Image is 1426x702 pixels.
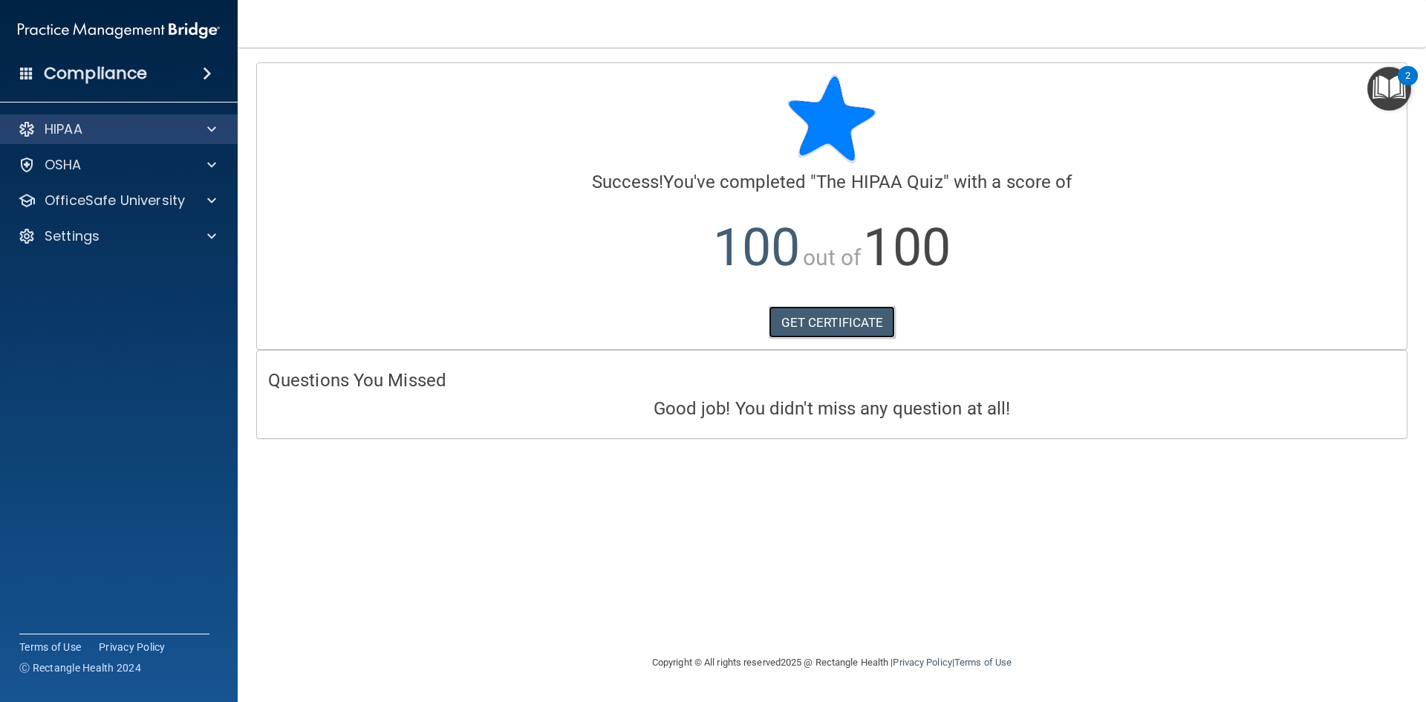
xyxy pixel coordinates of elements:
img: blue-star-rounded.9d042014.png [787,74,876,163]
p: OfficeSafe University [45,192,185,209]
button: Open Resource Center, 2 new notifications [1367,67,1411,111]
span: 100 [863,217,950,278]
h4: You've completed " " with a score of [268,172,1396,192]
h4: Questions You Missed [268,371,1396,390]
a: Privacy Policy [99,640,166,654]
p: HIPAA [45,120,82,138]
p: OSHA [45,156,82,174]
a: GET CERTIFICATE [769,306,896,339]
a: Privacy Policy [893,657,951,668]
a: Terms of Use [19,640,81,654]
p: Settings [45,227,100,245]
img: PMB logo [18,16,220,45]
a: Settings [18,227,216,245]
span: out of [803,244,862,270]
a: OfficeSafe University [18,192,216,209]
div: Copyright © All rights reserved 2025 @ Rectangle Health | | [561,639,1103,686]
span: Ⓒ Rectangle Health 2024 [19,660,141,675]
span: The HIPAA Quiz [816,172,942,192]
div: 2 [1405,76,1410,95]
a: HIPAA [18,120,216,138]
a: OSHA [18,156,216,174]
a: Terms of Use [954,657,1012,668]
span: Success! [592,172,664,192]
h4: Good job! You didn't miss any question at all! [268,399,1396,418]
h4: Compliance [44,63,147,84]
span: 100 [713,217,800,278]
